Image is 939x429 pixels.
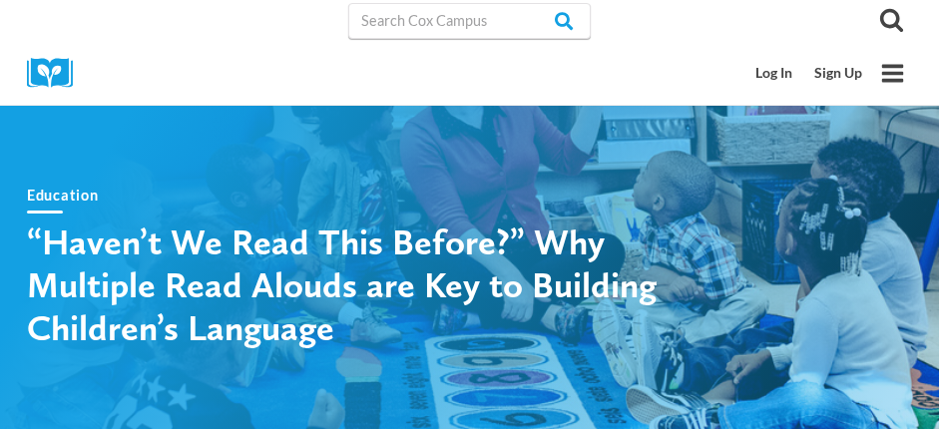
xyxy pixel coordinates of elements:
nav: Secondary Mobile Navigation [745,55,873,92]
button: Open menu [873,54,912,93]
a: Log In [745,55,804,92]
a: Sign Up [803,55,873,92]
h1: “Haven’t We Read This Before?” Why Multiple Read Alouds are Key to Building Children’s Language [27,220,725,350]
a: Education [27,187,98,204]
img: Cox Campus [27,58,87,89]
input: Search Cox Campus [348,3,592,39]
